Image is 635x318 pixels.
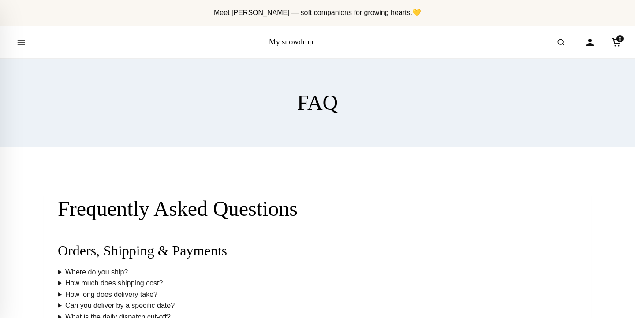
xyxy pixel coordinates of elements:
[297,90,338,115] h1: FAQ
[412,9,421,16] span: 💛
[58,196,577,222] h1: Frequently Asked Questions
[58,289,577,300] summary: How long does delivery take?
[9,30,34,55] button: Open menu
[7,4,628,22] div: Announcement
[58,242,577,259] h2: Orders, Shipping & Payments
[607,33,626,52] a: Cart
[58,277,577,289] summary: How much does shipping cost?
[580,33,600,52] a: Account
[58,300,577,311] summary: Can you deliver by a specific date?
[616,35,624,42] span: 0
[214,9,421,16] span: Meet [PERSON_NAME] — soft companions for growing hearts.
[58,266,577,278] summary: Where do you ship?
[269,37,314,46] a: My snowdrop
[549,30,573,55] button: Open search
